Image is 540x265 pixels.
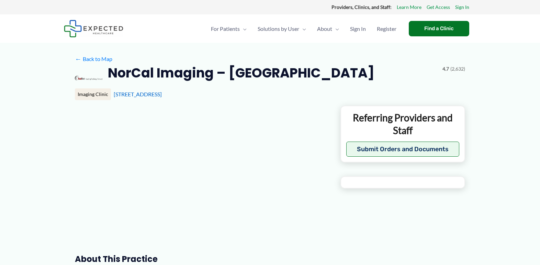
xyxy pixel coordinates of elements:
span: Solutions by User [258,17,299,41]
nav: Primary Site Navigation [205,17,402,41]
img: Expected Healthcare Logo - side, dark font, small [64,20,123,37]
a: Sign In [455,3,469,12]
span: Menu Toggle [299,17,306,41]
span: (2,632) [450,64,465,73]
a: Learn More [397,3,421,12]
span: 4.7 [442,64,449,73]
span: Menu Toggle [240,17,247,41]
a: [STREET_ADDRESS] [114,91,162,97]
a: Get Access [427,3,450,12]
span: For Patients [211,17,240,41]
a: Sign In [345,17,371,41]
a: Solutions by UserMenu Toggle [252,17,312,41]
span: ← [75,56,81,62]
div: Imaging Clinic [75,88,111,100]
span: Sign In [350,17,366,41]
span: About [317,17,332,41]
a: For PatientsMenu Toggle [205,17,252,41]
strong: Providers, Clinics, and Staff: [331,4,392,10]
h2: NorCal Imaging – [GEOGRAPHIC_DATA] [108,64,374,81]
button: Submit Orders and Documents [346,142,459,157]
a: Find a Clinic [409,21,469,36]
span: Menu Toggle [332,17,339,41]
a: ←Back to Map [75,54,112,64]
a: AboutMenu Toggle [312,17,345,41]
p: Referring Providers and Staff [346,111,459,136]
h3: About this practice [75,254,329,264]
a: Register [371,17,402,41]
span: Register [377,17,396,41]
